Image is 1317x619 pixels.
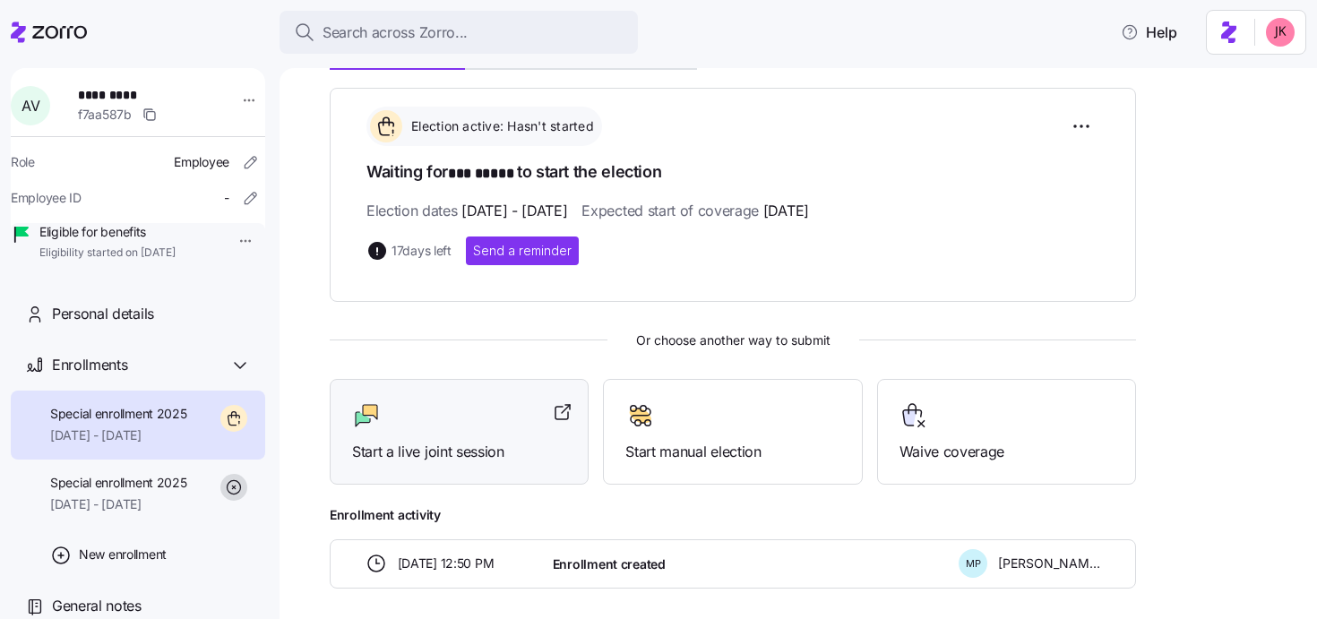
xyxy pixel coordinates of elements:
span: Expected start of coverage [581,200,808,222]
button: Search across Zorro... [280,11,638,54]
span: Send a reminder [473,242,572,260]
span: Start a live joint session [352,441,566,463]
span: Enrollment activity [330,506,1136,524]
span: 17 days left [392,242,452,260]
span: Employee [174,153,229,171]
span: Start manual election [625,441,839,463]
span: Search across Zorro... [323,21,468,44]
span: General notes [52,595,142,617]
span: f7aa587b [78,106,132,124]
span: Special enrollment 2025 [50,474,187,492]
img: 19f1c8dceb8a17c03adbc41d53a5807f [1266,18,1295,47]
span: Enrollment created [553,555,666,573]
span: A V [22,99,39,113]
button: Send a reminder [466,236,579,265]
span: Election dates [366,200,567,222]
span: [DATE] [763,200,809,222]
span: - [224,189,229,207]
span: [PERSON_NAME] [998,555,1100,572]
span: Employee ID [11,189,82,207]
span: [DATE] 12:50 PM [398,555,495,572]
h1: Waiting for to start the election [366,160,1099,185]
span: M P [966,559,981,569]
span: Eligibility started on [DATE] [39,245,176,261]
span: Election active: Hasn't started [406,117,594,135]
span: [DATE] - [DATE] [50,426,187,444]
span: Special enrollment 2025 [50,405,187,423]
span: [DATE] - [DATE] [461,200,567,222]
span: Personal details [52,303,154,325]
span: Enrollments [52,354,127,376]
span: Or choose another way to submit [330,331,1136,350]
span: [DATE] - [DATE] [50,495,187,513]
span: Role [11,153,35,171]
span: Eligible for benefits [39,223,176,241]
span: New enrollment [79,546,167,563]
span: Help [1121,21,1177,43]
button: Help [1106,14,1192,50]
span: Waive coverage [900,441,1114,463]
